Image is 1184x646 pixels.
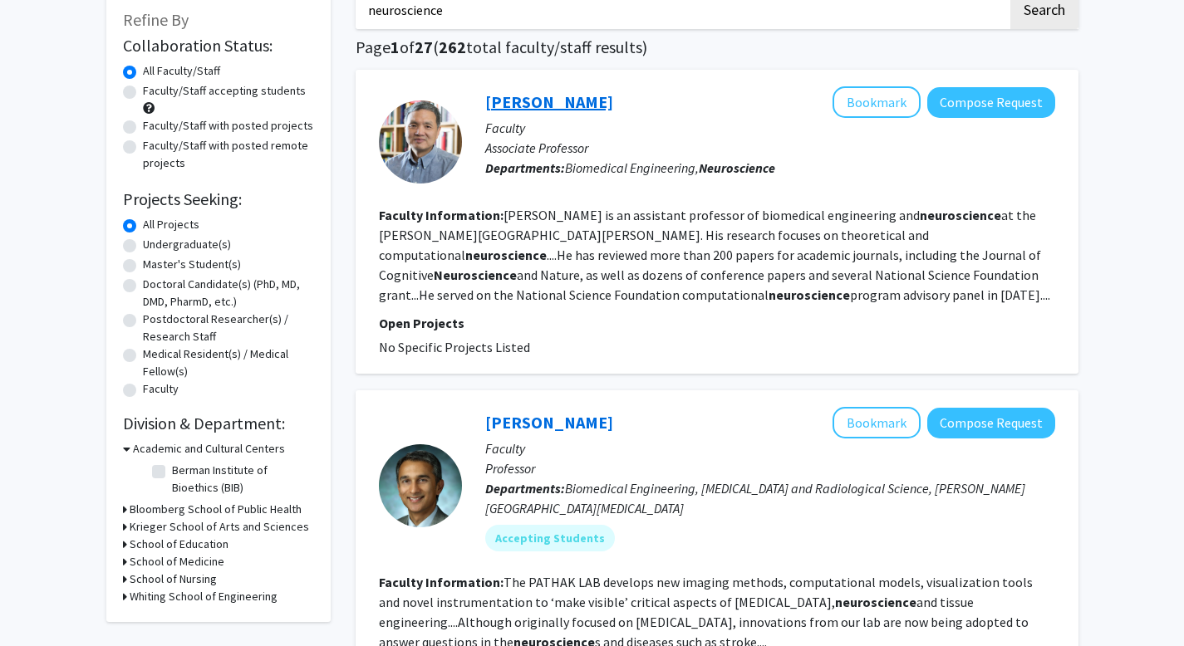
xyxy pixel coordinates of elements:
span: 27 [415,37,433,57]
span: Biomedical Engineering, [565,159,775,176]
h2: Collaboration Status: [123,36,314,56]
label: Master's Student(s) [143,256,241,273]
mat-chip: Accepting Students [485,525,615,551]
h3: Whiting School of Engineering [130,588,278,605]
label: All Faculty/Staff [143,62,220,80]
iframe: Chat [12,571,71,634]
button: Compose Request to Arvind Pathak [927,408,1055,438]
label: Faculty/Staff accepting students [143,82,306,100]
a: [PERSON_NAME] [485,91,613,112]
button: Compose Request to Kechen Zhang [927,87,1055,118]
label: All Projects [143,216,199,233]
p: Faculty [485,118,1055,138]
b: neuroscience [835,594,916,610]
span: 262 [439,37,466,57]
h3: Academic and Cultural Centers [133,440,285,458]
button: Add Arvind Pathak to Bookmarks [833,407,921,438]
label: Faculty/Staff with posted remote projects [143,137,314,172]
a: [PERSON_NAME] [485,412,613,433]
label: Faculty [143,380,179,398]
span: No Specific Projects Listed [379,339,530,355]
h3: Krieger School of Arts and Sciences [130,518,309,536]
span: Biomedical Engineering, [MEDICAL_DATA] and Radiological Science, [PERSON_NAME][GEOGRAPHIC_DATA][M... [485,480,1025,516]
span: 1 [391,37,400,57]
b: Departments: [485,159,565,176]
label: Undergraduate(s) [143,236,231,253]
h3: School of Nursing [130,570,217,588]
span: Refine By [123,9,189,30]
fg-read-more: [PERSON_NAME] is an assistant professor of biomedical engineering and at the [PERSON_NAME][GEOGRA... [379,207,1050,303]
h3: Bloomberg School of Public Health [130,501,302,518]
b: neuroscience [769,286,850,303]
h1: Page of ( total faculty/staff results) [356,37,1078,57]
button: Add Kechen Zhang to Bookmarks [833,86,921,118]
h3: School of Medicine [130,553,224,570]
b: neuroscience [465,247,547,263]
b: neuroscience [920,207,1001,223]
label: Berman Institute of Bioethics (BIB) [172,462,310,497]
b: Departments: [485,480,565,497]
p: Open Projects [379,313,1055,333]
label: Faculty/Staff with posted projects [143,117,313,135]
label: Doctoral Candidate(s) (PhD, MD, DMD, PharmD, etc.) [143,276,314,311]
label: Medical Resident(s) / Medical Fellow(s) [143,345,314,380]
b: Faculty Information: [379,574,504,590]
p: Faculty [485,438,1055,458]
b: Neuroscience [699,159,775,176]
p: Professor [485,458,1055,478]
h3: School of Education [130,536,228,553]
b: Neuroscience [434,267,517,283]
h2: Division & Department: [123,414,314,433]
b: Faculty Information: [379,207,504,223]
p: Associate Professor [485,138,1055,158]
h2: Projects Seeking: [123,189,314,209]
label: Postdoctoral Researcher(s) / Research Staff [143,311,314,345]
